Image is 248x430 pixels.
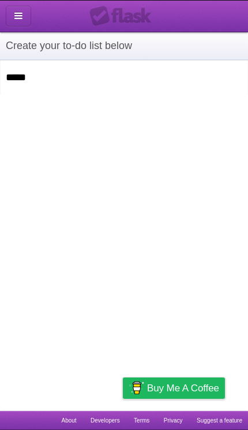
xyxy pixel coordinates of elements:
a: Suggest a feature [197,411,242,430]
div: Flask [89,6,159,27]
a: Privacy [164,411,183,430]
a: Developers [91,411,120,430]
span: Buy me a coffee [147,378,219,398]
a: Buy me a coffee [123,377,225,399]
img: Buy me a coffee [129,378,144,398]
a: Terms [134,411,149,430]
h1: Create your to-do list below [6,38,242,54]
a: About [61,411,76,430]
